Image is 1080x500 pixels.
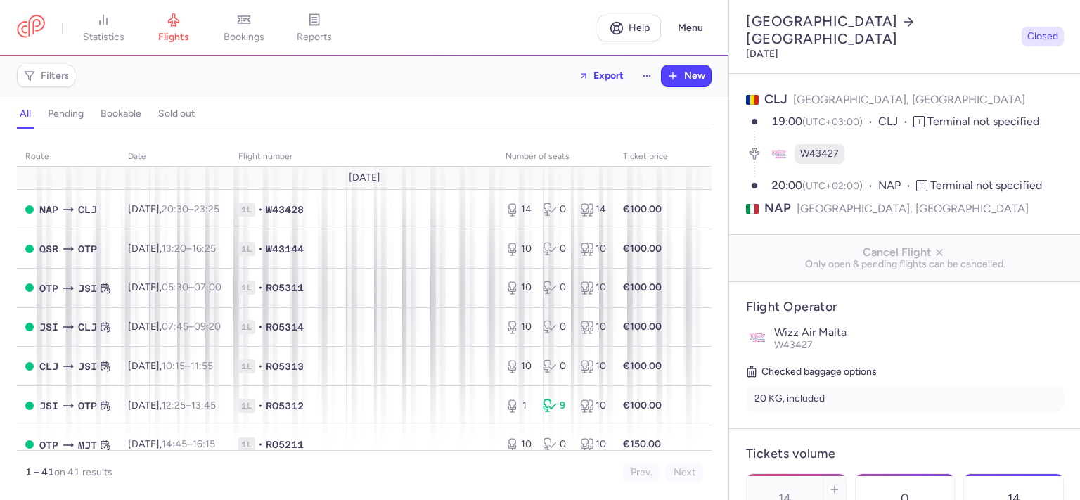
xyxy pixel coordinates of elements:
span: [DATE], [128,321,221,333]
span: [DATE], [128,360,213,372]
span: Cancel Flight [740,246,1069,259]
figure: W4 airline logo [769,144,789,164]
div: 1 [506,399,532,413]
strong: €100.00 [623,399,662,411]
a: flights [139,13,209,44]
h4: sold out [158,108,195,120]
time: 16:25 [192,243,216,255]
div: 10 [506,242,532,256]
span: [GEOGRAPHIC_DATA], [GEOGRAPHIC_DATA] [797,200,1029,217]
span: (UTC+03:00) [802,116,863,128]
p: Wizz Air Malta [774,326,1064,339]
span: MJT [78,437,97,453]
span: NAP [878,178,916,194]
span: 1L [238,203,255,217]
span: CLJ [78,202,97,217]
div: 9 [543,399,569,413]
strong: €150.00 [623,438,661,450]
span: RO5314 [266,320,304,334]
div: 10 [580,320,606,334]
span: • [258,281,263,295]
span: • [258,399,263,413]
time: 12:25 [162,399,186,411]
time: 13:45 [191,399,216,411]
span: Terminal not specified [930,179,1042,192]
span: • [258,359,263,373]
span: RO5312 [266,399,304,413]
th: number of seats [497,146,615,167]
th: Ticket price [615,146,676,167]
h2: [GEOGRAPHIC_DATA] [GEOGRAPHIC_DATA] [746,13,1016,48]
div: 10 [506,437,532,451]
time: 16:15 [193,438,215,450]
div: 14 [506,203,532,217]
strong: 1 – 41 [25,466,54,478]
span: [DATE], [128,438,215,450]
span: bookings [224,31,264,44]
div: 10 [580,359,606,373]
div: 10 [580,242,606,256]
span: 1L [238,281,255,295]
button: Next [666,462,703,483]
span: CLJ [78,319,97,335]
span: reports [297,31,332,44]
span: • [258,320,263,334]
span: Filters [41,70,70,82]
span: [DATE], [128,203,219,215]
h4: bookable [101,108,141,120]
time: 19:00 [771,115,802,128]
strong: €100.00 [623,360,662,372]
time: 05:30 [162,281,188,293]
span: 1L [238,359,255,373]
span: 1L [238,399,255,413]
time: 09:20 [194,321,221,333]
img: Wizz Air Malta logo [746,326,769,349]
span: 1L [238,437,255,451]
h4: pending [48,108,84,120]
a: reports [279,13,349,44]
h4: Tickets volume [746,446,1064,462]
span: JSI [78,281,97,296]
th: Flight number [230,146,497,167]
time: 11:55 [191,360,213,372]
a: statistics [68,13,139,44]
span: – [162,243,216,255]
h4: Flight Operator [746,299,1064,315]
span: (UTC+02:00) [802,180,863,192]
time: 23:25 [194,203,219,215]
div: 10 [580,281,606,295]
span: NAP [764,200,791,217]
div: 0 [543,203,569,217]
div: 10 [580,399,606,413]
span: W43144 [266,242,304,256]
span: [DATE], [128,399,216,411]
span: – [162,281,221,293]
span: W43428 [266,203,304,217]
span: – [162,360,213,372]
div: 14 [580,203,606,217]
span: [DATE] [349,172,380,184]
span: [DATE], [128,243,216,255]
span: OTP [78,398,97,414]
div: 0 [543,359,569,373]
button: Prev. [623,462,660,483]
span: Closed [1027,30,1058,44]
span: 1L [238,242,255,256]
div: 0 [543,437,569,451]
button: Filters [18,65,75,86]
span: on 41 results [54,466,112,478]
span: CLJ [764,91,787,107]
button: Menu [669,15,712,41]
a: CitizenPlane red outlined logo [17,15,45,41]
span: W43427 [774,339,813,351]
span: T [913,116,925,127]
span: NAP [39,202,58,217]
span: flights [158,31,189,44]
div: 0 [543,242,569,256]
div: 0 [543,281,569,295]
strong: €100.00 [623,281,662,293]
div: 10 [506,359,532,373]
span: RO5211 [266,437,304,451]
a: Help [598,15,661,41]
time: 07:45 [162,321,188,333]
